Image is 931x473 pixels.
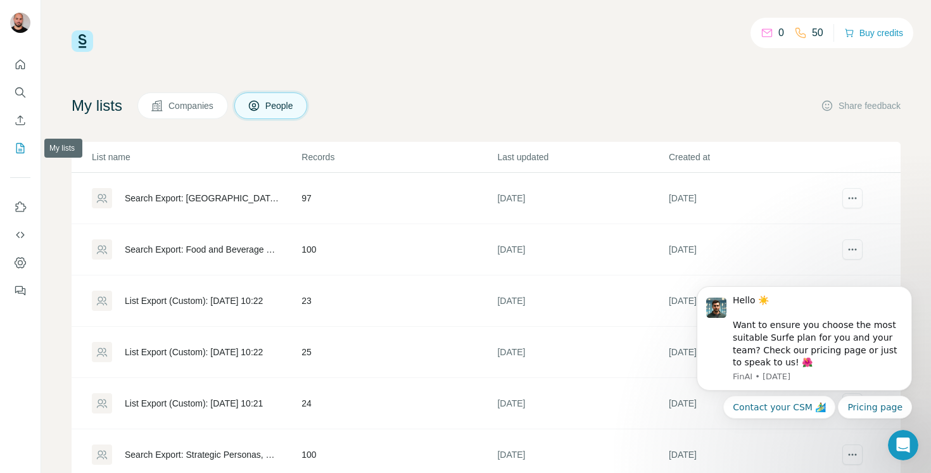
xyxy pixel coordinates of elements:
div: Search Export: [GEOGRAPHIC_DATA], [GEOGRAPHIC_DATA], Agency Production Personas, Healthcare Agenc... [125,192,280,205]
td: [DATE] [668,327,839,378]
td: 23 [301,275,497,327]
button: Feedback [10,279,30,302]
p: List name [92,151,300,163]
span: People [265,99,294,112]
div: List Export (Custom): [DATE] 10:22 [125,346,263,358]
button: Share feedback [821,99,901,112]
p: Created at [669,151,839,163]
p: 50 [812,25,823,41]
td: [DATE] [497,173,668,224]
button: Enrich CSV [10,109,30,132]
h4: My lists [72,96,122,116]
div: List Export (Custom): [DATE] 10:21 [125,397,263,410]
button: Use Surfe API [10,224,30,246]
p: Last updated [497,151,667,163]
button: Buy credits [844,24,903,42]
button: Dashboard [10,251,30,274]
td: 24 [301,378,497,429]
span: Companies [168,99,215,112]
iframe: Intercom notifications message [678,270,931,467]
button: Quick start [10,53,30,76]
td: [DATE] [668,173,839,224]
td: [DATE] [497,275,668,327]
td: [DATE] [497,378,668,429]
p: Records [301,151,496,163]
td: 97 [301,173,497,224]
td: [DATE] [668,224,839,275]
td: [DATE] [668,378,839,429]
button: actions [842,239,863,260]
div: List Export (Custom): [DATE] 10:22 [125,294,263,307]
td: [DATE] [497,224,668,275]
button: Search [10,81,30,104]
div: Search Export: Food and Beverage Services, Food and Beverage Manufacturing, Food and Beverage Ret... [125,243,280,256]
td: [DATE] [497,327,668,378]
button: Use Surfe on LinkedIn [10,196,30,218]
td: 25 [301,327,497,378]
td: 100 [301,224,497,275]
div: Search Export: Strategic Personas, Clean Personal Care - [DATE] 08:36 [125,448,280,461]
button: My lists [10,137,30,160]
img: Avatar [10,13,30,33]
button: actions [842,188,863,208]
iframe: Intercom live chat [888,430,918,460]
p: 0 [778,25,784,41]
img: Surfe Logo [72,30,93,52]
td: [DATE] [668,275,839,327]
